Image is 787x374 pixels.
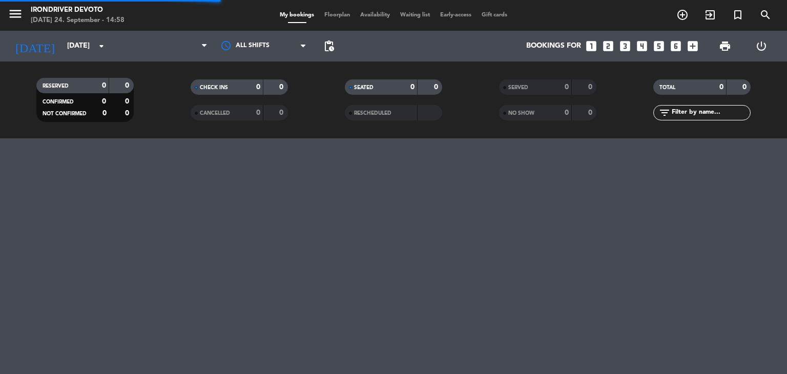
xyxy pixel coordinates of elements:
i: add_box [686,39,699,53]
span: NO SHOW [508,111,534,116]
strong: 0 [125,82,131,89]
i: exit_to_app [704,9,716,21]
i: arrow_drop_down [95,40,108,52]
span: TOTAL [659,85,675,90]
strong: 0 [102,98,106,105]
strong: 0 [742,84,749,91]
span: SEATED [354,85,374,90]
strong: 0 [719,84,723,91]
span: Bookings for [526,42,581,50]
i: filter_list [658,107,671,119]
span: Floorplan [319,12,355,18]
input: Filter by name... [671,107,750,118]
span: Availability [355,12,395,18]
span: RESERVED [43,84,69,89]
i: looks_5 [652,39,666,53]
i: looks_two [602,39,615,53]
strong: 0 [410,84,415,91]
button: menu [8,6,23,25]
strong: 0 [588,109,594,116]
strong: 0 [565,84,569,91]
span: Waiting list [395,12,435,18]
span: Gift cards [477,12,512,18]
i: menu [8,6,23,22]
div: LOG OUT [743,31,779,61]
i: add_circle_outline [676,9,689,21]
strong: 0 [256,84,260,91]
span: SERVED [508,85,528,90]
strong: 0 [125,98,131,105]
span: Early-access [435,12,477,18]
span: print [719,40,731,52]
i: power_settings_new [755,40,768,52]
strong: 0 [102,110,107,117]
i: turned_in_not [732,9,744,21]
span: RESCHEDULED [354,111,391,116]
i: search [759,9,772,21]
i: [DATE] [8,35,62,57]
strong: 0 [256,109,260,116]
strong: 0 [125,110,131,117]
i: looks_3 [618,39,632,53]
span: NOT CONFIRMED [43,111,87,116]
strong: 0 [588,84,594,91]
div: [DATE] 24. September - 14:58 [31,15,125,26]
strong: 0 [279,109,285,116]
i: looks_4 [635,39,649,53]
strong: 0 [565,109,569,116]
strong: 0 [102,82,106,89]
span: My bookings [275,12,319,18]
strong: 0 [434,84,440,91]
span: pending_actions [323,40,335,52]
span: CONFIRMED [43,99,74,105]
i: looks_one [585,39,598,53]
i: looks_6 [669,39,682,53]
div: Irondriver Devoto [31,5,125,15]
strong: 0 [279,84,285,91]
span: CANCELLED [200,111,230,116]
span: CHECK INS [200,85,228,90]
